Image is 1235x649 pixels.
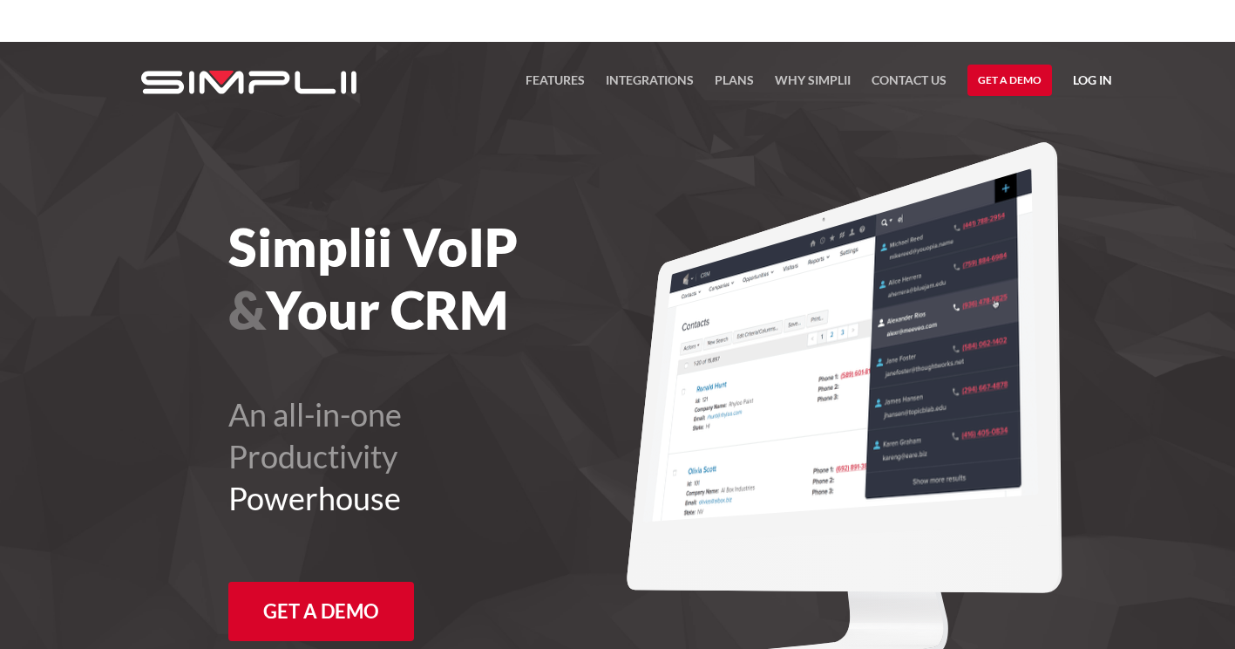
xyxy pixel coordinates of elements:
[526,70,585,101] a: FEATURES
[228,393,714,519] h2: An all-in-one Productivity
[606,70,694,101] a: Integrations
[228,582,414,641] a: Get a Demo
[967,65,1052,96] a: Get a Demo
[775,70,851,101] a: Why Simplii
[228,479,401,517] span: Powerhouse
[141,71,356,94] img: Simplii
[872,70,947,101] a: Contact US
[228,278,266,341] span: &
[1073,70,1112,96] a: Log in
[124,42,356,123] a: home
[228,215,714,341] h1: Simplii VoIP Your CRM
[715,70,754,101] a: Plans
